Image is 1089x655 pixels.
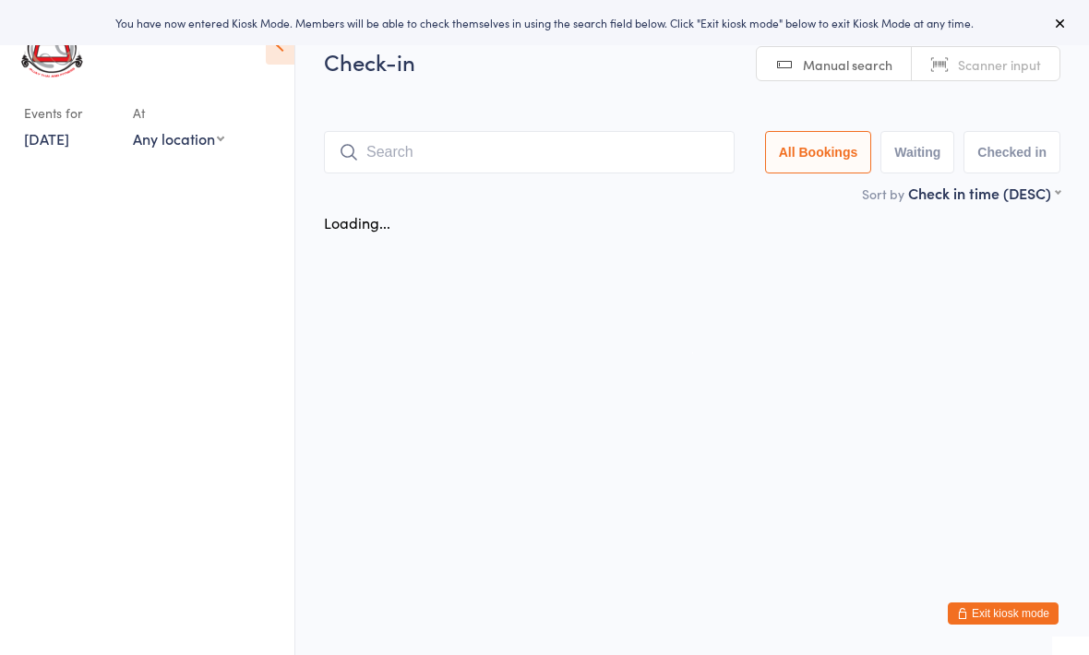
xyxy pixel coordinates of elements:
[862,185,904,203] label: Sort by
[133,128,224,149] div: Any location
[803,55,892,74] span: Manual search
[324,131,735,173] input: Search
[30,15,1059,30] div: You have now entered Kiosk Mode. Members will be able to check themselves in using the search fie...
[24,98,114,128] div: Events for
[133,98,224,128] div: At
[880,131,954,173] button: Waiting
[324,212,390,232] div: Loading...
[24,128,69,149] a: [DATE]
[18,14,88,79] img: Art of Eight
[324,46,1060,77] h2: Check-in
[765,131,872,173] button: All Bookings
[948,602,1059,625] button: Exit kiosk mode
[908,183,1060,203] div: Check in time (DESC)
[963,131,1060,173] button: Checked in
[958,55,1041,74] span: Scanner input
